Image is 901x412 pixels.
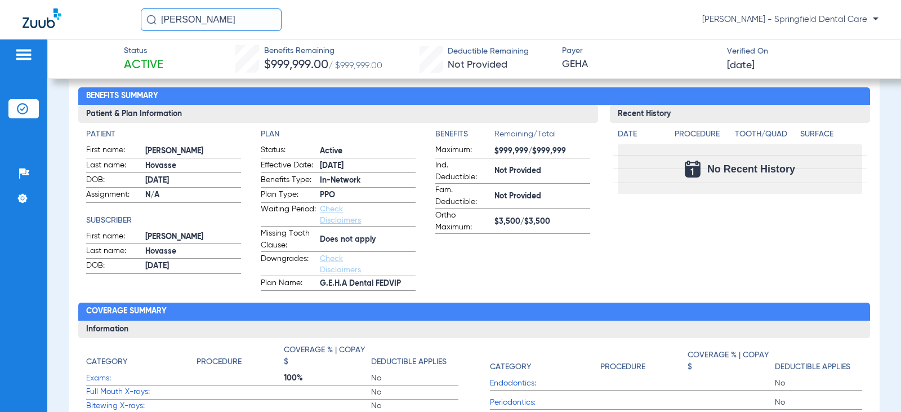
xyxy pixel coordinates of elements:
[490,344,600,377] app-breakdown-title: Category
[494,191,590,202] span: Not Provided
[86,215,241,227] h4: Subscriber
[261,277,316,291] span: Plan Name:
[197,344,284,372] app-breakdown-title: Procedure
[78,87,869,105] h2: Benefits Summary
[86,144,141,158] span: First name:
[145,145,241,157] span: [PERSON_NAME]
[146,15,157,25] img: Search Icon
[264,45,382,57] span: Benefits Remaining
[86,129,241,140] h4: Patient
[320,234,416,246] span: Does not apply
[562,57,717,72] span: GEHA
[494,216,590,228] span: $3,500/$3,500
[264,59,328,71] span: $999,999.00
[562,45,717,57] span: Payer
[86,160,141,173] span: Last name:
[86,174,141,188] span: DOB:
[800,129,862,144] app-breakdown-title: Surface
[86,400,197,412] span: Bitewing X-rays:
[78,105,598,123] h3: Patient & Plan Information
[261,203,316,226] span: Waiting Period:
[494,145,590,157] span: $999,999/$999,999
[371,356,447,368] h4: Deductible Applies
[600,344,688,377] app-breakdown-title: Procedure
[320,205,361,224] a: Check Disclaimers
[727,46,882,57] span: Verified On
[435,129,494,140] h4: Benefits
[688,344,775,377] app-breakdown-title: Coverage % | Copay $
[727,59,755,73] span: [DATE]
[78,321,869,339] h3: Information
[78,303,869,321] h2: Coverage Summary
[284,373,371,384] span: 100%
[86,356,127,368] h4: Category
[371,344,458,372] app-breakdown-title: Deductible Applies
[15,48,33,61] img: hamburger-icon
[145,160,241,172] span: Hovasse
[261,228,316,251] span: Missing Tooth Clause:
[261,144,316,158] span: Status:
[435,144,490,158] span: Maximum:
[435,160,490,183] span: Ind. Deductible:
[86,245,141,259] span: Last name:
[23,8,61,28] img: Zuub Logo
[775,378,862,389] span: No
[284,344,371,372] app-breakdown-title: Coverage % | Copay $
[261,189,316,202] span: Plan Type:
[618,129,665,144] app-breakdown-title: Date
[675,129,730,144] app-breakdown-title: Procedure
[145,231,241,243] span: [PERSON_NAME]
[141,8,282,31] input: Search for patients
[86,386,197,398] span: Full Mouth X-rays:
[320,278,416,290] span: G.E.H.A Dental FEDVIP
[145,175,241,187] span: [DATE]
[688,349,769,373] h4: Coverage % | Copay $
[124,45,163,57] span: Status
[775,344,862,377] app-breakdown-title: Deductible Applies
[675,129,730,140] h4: Procedure
[261,129,416,140] h4: Plan
[86,344,197,372] app-breakdown-title: Category
[800,129,862,140] h4: Surface
[490,378,600,389] span: Endodontics:
[261,253,316,276] span: Downgrades:
[261,174,316,188] span: Benefits Type:
[735,129,796,140] h4: Tooth/Quad
[494,129,590,144] span: Remaining/Total
[320,175,416,187] span: In-Network
[145,189,241,201] span: N/A
[320,189,416,201] span: PPO
[685,161,701,178] img: Calendar
[618,129,665,140] h4: Date
[702,14,878,25] span: [PERSON_NAME] - Springfield Dental Care
[86,260,141,273] span: DOB:
[284,344,365,368] h4: Coverage % | Copay $
[328,61,382,70] span: / $999,999.00
[735,129,796,144] app-breakdown-title: Tooth/Quad
[494,165,590,177] span: Not Provided
[197,356,242,368] h4: Procedure
[86,189,141,202] span: Assignment:
[145,260,241,272] span: [DATE]
[320,255,361,274] a: Check Disclaimers
[448,46,529,57] span: Deductible Remaining
[775,397,862,408] span: No
[86,373,197,384] span: Exams:
[371,387,458,398] span: No
[707,163,795,175] span: No Recent History
[610,105,869,123] h3: Recent History
[371,400,458,411] span: No
[320,160,416,172] span: [DATE]
[775,361,850,373] h4: Deductible Applies
[435,210,490,233] span: Ortho Maximum:
[371,373,458,384] span: No
[261,160,316,173] span: Effective Date:
[435,184,490,208] span: Fam. Deductible:
[124,57,163,73] span: Active
[600,361,645,373] h4: Procedure
[490,397,600,409] span: Periodontics:
[448,60,507,70] span: Not Provided
[320,145,416,157] span: Active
